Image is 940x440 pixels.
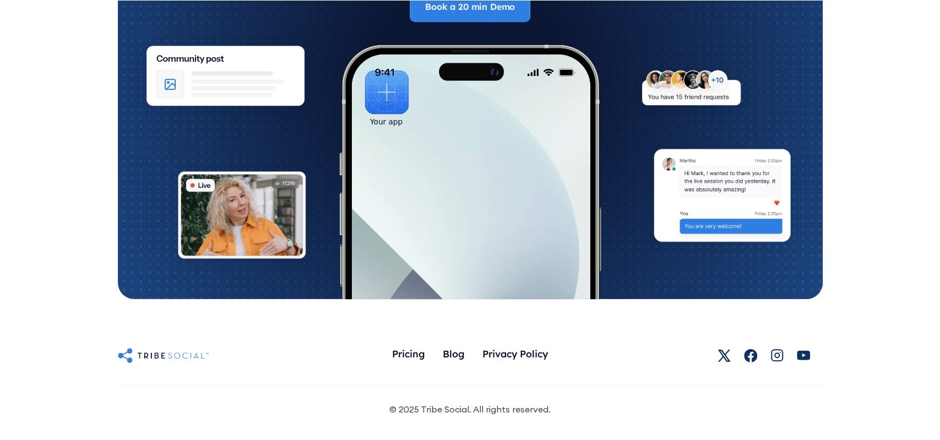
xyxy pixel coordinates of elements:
[443,347,465,360] div: Blog
[392,347,425,360] div: Pricing
[482,347,548,360] div: Privacy Policy
[474,343,557,367] a: Privacy Policy
[383,343,434,367] a: Pricing
[118,346,209,364] img: Untitled UI logotext
[132,35,319,124] img: An illustration of Community Feed
[630,62,752,120] img: An illustration of New friends requests
[118,346,223,364] a: Untitled UI logotext
[389,403,551,415] div: © 2025 Tribe Social. All rights reserved.
[434,343,474,367] a: Blog
[643,141,801,256] img: An illustration of chat
[167,163,317,273] img: An illustration of Live video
